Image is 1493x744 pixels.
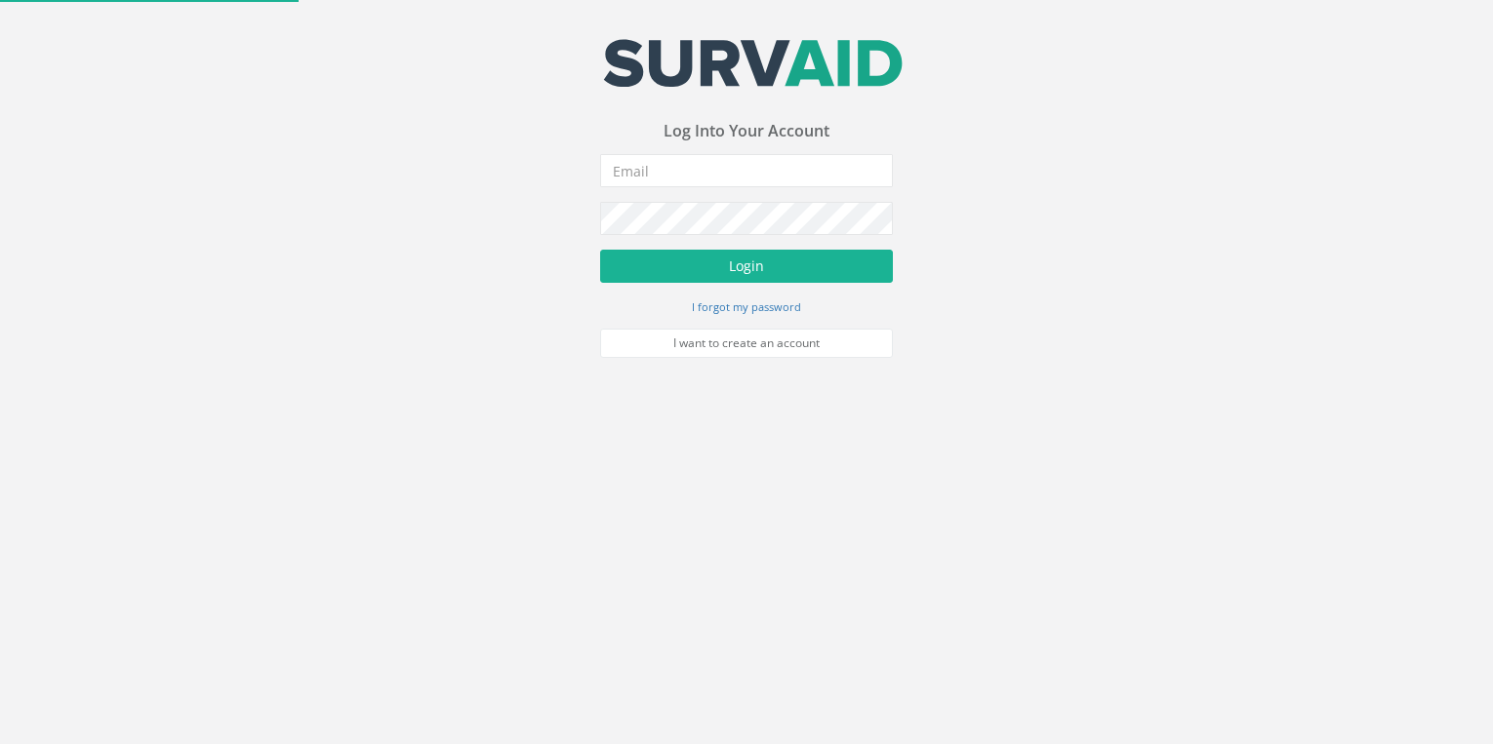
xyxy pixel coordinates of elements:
input: Email [600,154,893,187]
h3: Log Into Your Account [600,123,893,140]
small: I forgot my password [692,299,801,314]
a: I forgot my password [692,297,801,315]
a: I want to create an account [600,329,893,358]
button: Login [600,250,893,283]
